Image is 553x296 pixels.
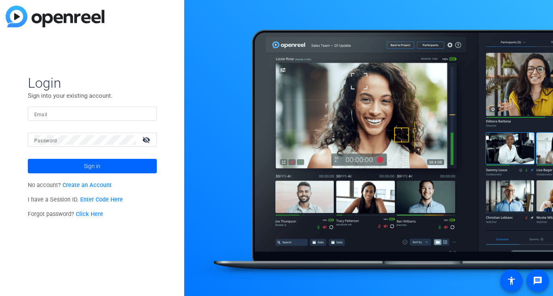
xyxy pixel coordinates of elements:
[28,182,112,189] span: No account?
[34,109,150,119] input: Enter Email Address
[76,211,103,218] a: Click Here
[137,134,157,146] mat-icon: visibility_off
[507,276,516,286] mat-icon: accessibility
[28,159,157,173] button: Sign in
[80,196,123,203] a: Enter Code Here
[34,112,48,117] mat-label: Email
[28,74,157,91] span: Login
[28,211,104,218] span: Forgot password?
[28,91,157,100] p: Sign into your existing account.
[84,156,100,176] span: Sign in
[28,196,123,203] span: I have a Session ID.
[34,138,57,144] mat-label: Password
[62,182,112,189] a: Create an Account
[533,276,543,286] mat-icon: message
[6,6,104,27] img: blue-gradient.svg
